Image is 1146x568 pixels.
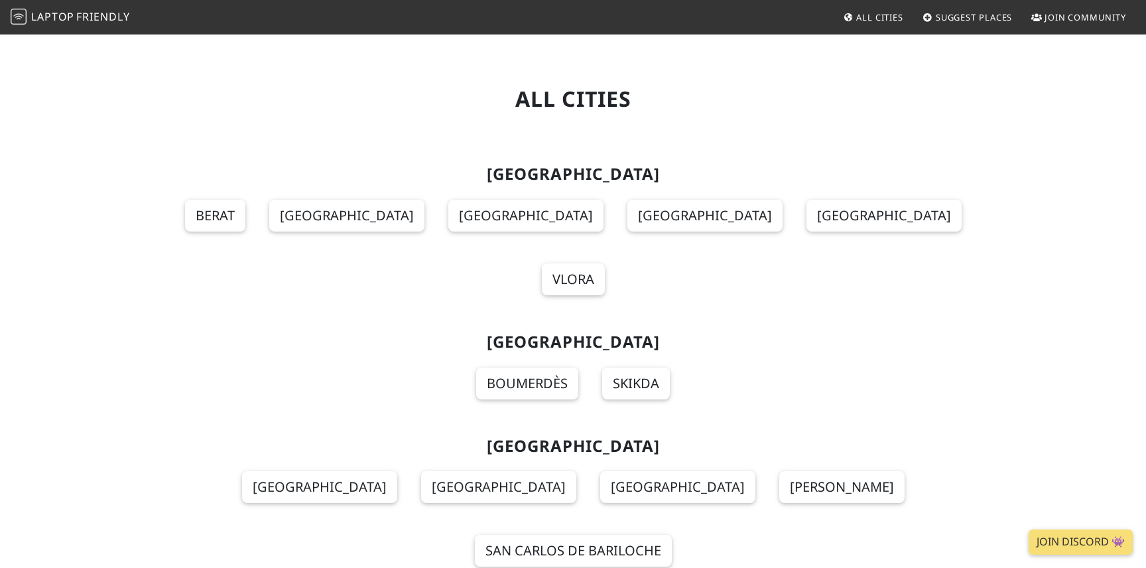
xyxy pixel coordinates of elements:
img: LaptopFriendly [11,9,27,25]
a: Berat [185,200,245,232]
a: [GEOGRAPHIC_DATA] [600,471,755,503]
a: [GEOGRAPHIC_DATA] [806,200,962,232]
a: [GEOGRAPHIC_DATA] [269,200,424,232]
a: [GEOGRAPHIC_DATA] [421,471,576,503]
a: All Cities [838,5,909,29]
a: Vlora [542,263,605,295]
h1: All Cities [143,86,1003,111]
h2: [GEOGRAPHIC_DATA] [143,165,1003,184]
span: All Cities [856,11,903,23]
a: Suggest Places [917,5,1018,29]
a: San Carlos de Bariloche [475,535,672,567]
h2: [GEOGRAPHIC_DATA] [143,437,1003,456]
span: Laptop [31,9,74,24]
a: Boumerdès [476,368,578,399]
h2: [GEOGRAPHIC_DATA] [143,332,1003,352]
a: [PERSON_NAME] [779,471,905,503]
a: [GEOGRAPHIC_DATA] [627,200,783,232]
a: [GEOGRAPHIC_DATA] [242,471,397,503]
span: Suggest Places [936,11,1013,23]
a: Join Discord 👾 [1029,530,1133,555]
a: [GEOGRAPHIC_DATA] [448,200,604,232]
a: Join Community [1026,5,1131,29]
span: Join Community [1045,11,1126,23]
a: Skikda [602,368,670,399]
span: Friendly [76,9,129,24]
a: LaptopFriendly LaptopFriendly [11,6,130,29]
